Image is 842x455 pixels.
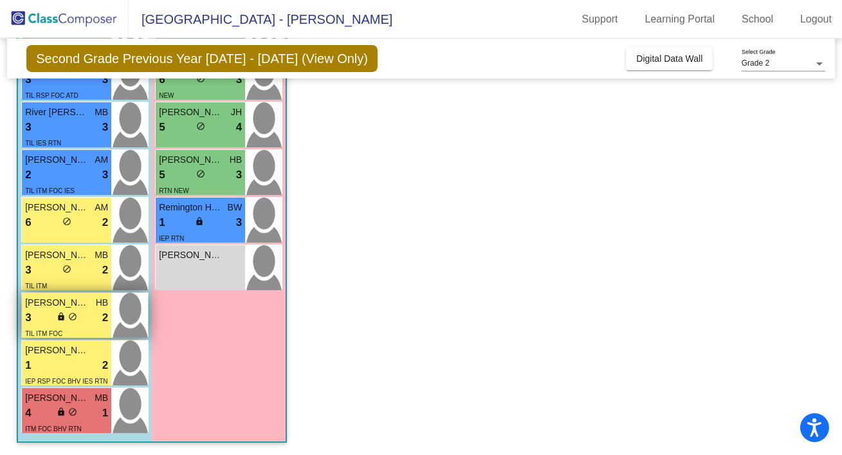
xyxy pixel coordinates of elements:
[25,106,89,119] span: River [PERSON_NAME]
[95,248,108,262] span: MB
[25,187,75,194] span: TIL ITM FOC IES
[129,9,392,30] span: [GEOGRAPHIC_DATA] - [PERSON_NAME]
[25,153,89,167] span: [PERSON_NAME]
[102,214,108,231] span: 2
[236,119,242,136] span: 4
[102,405,108,422] span: 1
[572,9,628,30] a: Support
[159,214,165,231] span: 1
[102,262,108,279] span: 2
[25,378,107,385] span: IEP RSP FOC BHV IES RTN
[102,357,108,374] span: 2
[159,235,184,242] span: IEP RTN
[95,153,108,167] span: AM
[25,248,89,262] span: [PERSON_NAME]
[742,59,769,68] span: Grade 2
[195,217,204,226] span: lock
[159,248,223,262] span: [PERSON_NAME]
[25,214,31,231] span: 6
[95,391,108,405] span: MB
[102,310,108,326] span: 2
[196,169,205,178] span: do_not_disturb_alt
[25,296,89,310] span: [PERSON_NAME]
[159,187,188,194] span: RTN NEW
[25,310,31,326] span: 3
[96,296,108,310] span: HB
[231,106,242,119] span: JH
[159,119,165,136] span: 5
[236,214,242,231] span: 3
[159,153,223,167] span: [PERSON_NAME]
[25,344,89,357] span: [PERSON_NAME] [PERSON_NAME]
[159,201,223,214] span: Remington Holder
[62,265,71,274] span: do_not_disturb_alt
[25,283,47,290] span: TIL ITM
[102,119,108,136] span: 3
[25,140,61,147] span: TIL IES RTN
[25,71,31,88] span: 3
[731,9,783,30] a: School
[159,106,223,119] span: [PERSON_NAME]
[159,71,165,88] span: 6
[25,201,89,214] span: [PERSON_NAME]
[159,92,174,99] span: NEW
[236,71,242,88] span: 3
[68,407,77,416] span: do_not_disturb_alt
[790,9,842,30] a: Logout
[95,201,108,214] span: AM
[62,217,71,226] span: do_not_disturb_alt
[25,92,78,99] span: TIL RSP FOC ATD
[25,357,31,374] span: 1
[25,391,89,405] span: [PERSON_NAME]
[68,312,77,321] span: do_not_disturb_alt
[228,201,243,214] span: BW
[196,122,205,131] span: do_not_disturb_alt
[25,330,62,337] span: TIL ITM FOC
[102,71,108,88] span: 3
[25,167,31,183] span: 2
[25,425,82,432] span: ITM FOC BHV RTN
[57,312,66,321] span: lock
[26,45,378,72] span: Second Grade Previous Year [DATE] - [DATE] (View Only)
[236,167,242,183] span: 3
[25,262,31,279] span: 3
[25,405,31,422] span: 4
[102,167,108,183] span: 3
[57,407,66,416] span: lock
[230,153,242,167] span: HB
[95,106,108,119] span: MB
[636,53,702,64] span: Digital Data Wall
[159,167,165,183] span: 5
[626,47,713,70] button: Digital Data Wall
[635,9,726,30] a: Learning Portal
[25,119,31,136] span: 3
